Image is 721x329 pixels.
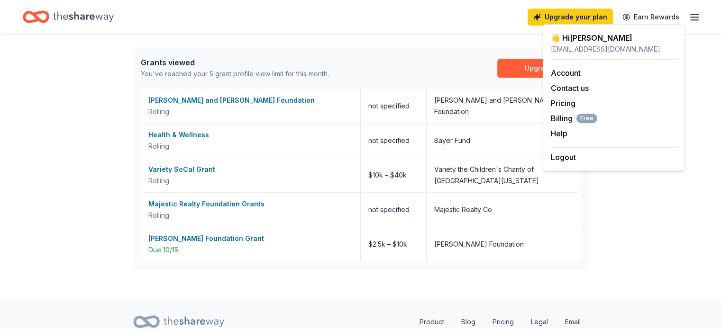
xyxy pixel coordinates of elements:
[434,95,573,117] div: [PERSON_NAME] and [PERSON_NAME] Foundation
[551,151,576,163] button: Logout
[551,32,677,44] div: 👋 Hi [PERSON_NAME]
[148,233,353,244] div: [PERSON_NAME] Foundation Grant
[141,57,329,68] div: Grants viewed
[148,106,353,117] div: Rolling
[148,210,353,221] div: Rolling
[434,239,524,250] div: [PERSON_NAME] Foundation
[361,193,427,227] div: not specified
[576,114,597,123] span: Free
[551,113,597,124] button: BillingFree
[434,164,573,187] div: Variety the Children's Charity of [GEOGRAPHIC_DATA][US_STATE]
[551,98,575,108] a: Pricing
[148,141,353,152] div: Rolling
[361,158,427,192] div: $10k – $40k
[361,89,427,123] div: not specified
[551,44,677,55] div: [EMAIL_ADDRESS][DOMAIN_NAME]
[148,198,353,210] div: Majestic Realty Foundation Grants
[148,164,353,175] div: Variety SoCal Grant
[551,82,589,94] button: Contact us
[361,124,427,158] div: not specified
[148,129,353,141] div: Health & Wellness
[551,68,581,78] a: Account
[148,175,353,187] div: Rolling
[497,59,581,78] a: Upgrade
[551,113,597,124] span: Billing
[434,204,492,215] div: Majestic Realty Co
[148,244,353,256] div: Due 10/15
[617,9,685,26] a: Earn Rewards
[528,9,613,26] a: Upgrade your plan
[434,135,470,146] div: Bayer Fund
[551,128,567,139] button: Help
[361,227,427,261] div: $2.5k – $10k
[23,6,114,28] a: Home
[148,95,353,106] div: [PERSON_NAME] and [PERSON_NAME] Foundation
[141,68,329,80] div: You've reached your 5 grant profile view limit for this month.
